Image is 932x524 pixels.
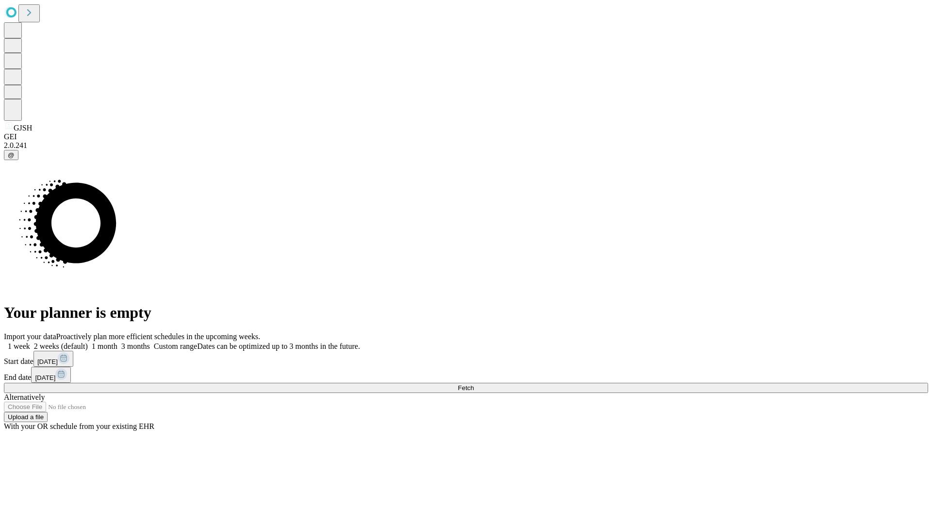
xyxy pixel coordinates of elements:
button: Fetch [4,383,928,393]
button: Upload a file [4,412,48,422]
div: 2.0.241 [4,141,928,150]
span: Proactively plan more efficient schedules in the upcoming weeks. [56,332,260,341]
span: Alternatively [4,393,45,401]
span: GJSH [14,124,32,132]
span: 1 week [8,342,30,350]
button: [DATE] [33,351,73,367]
span: With your OR schedule from your existing EHR [4,422,154,430]
span: 3 months [121,342,150,350]
span: 1 month [92,342,117,350]
button: [DATE] [31,367,71,383]
span: [DATE] [37,358,58,365]
span: Import your data [4,332,56,341]
span: 2 weeks (default) [34,342,88,350]
div: GEI [4,132,928,141]
div: End date [4,367,928,383]
button: @ [4,150,18,160]
span: @ [8,151,15,159]
span: [DATE] [35,374,55,381]
span: Dates can be optimized up to 3 months in the future. [197,342,360,350]
div: Start date [4,351,928,367]
span: Fetch [458,384,474,392]
span: Custom range [154,342,197,350]
h1: Your planner is empty [4,304,928,322]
